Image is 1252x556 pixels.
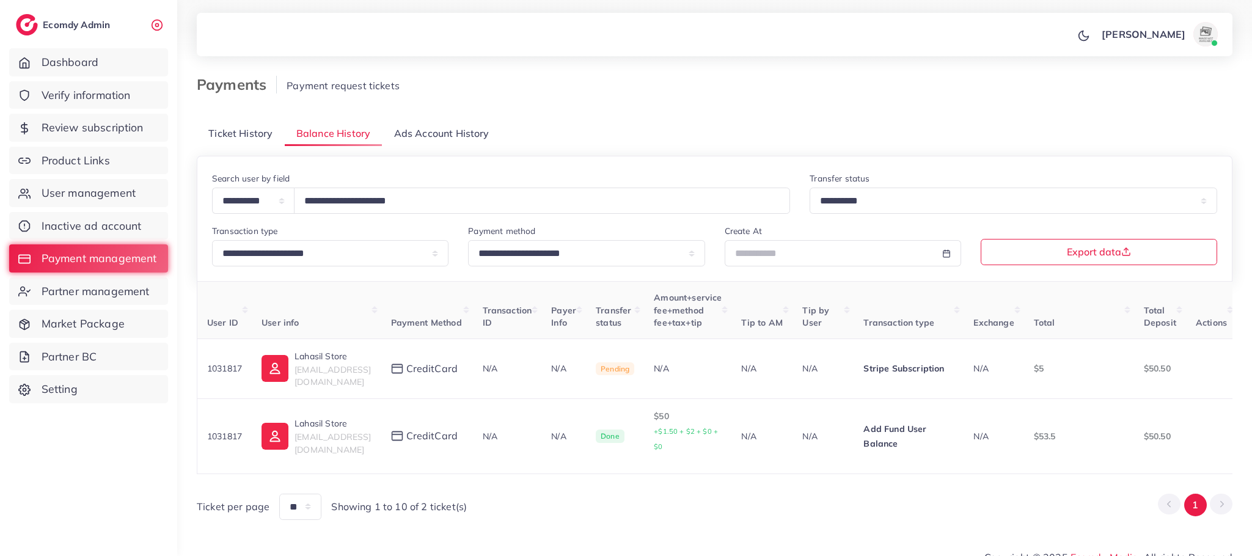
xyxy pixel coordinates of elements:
img: logo [16,14,38,35]
span: Done [596,430,624,443]
span: Pending [596,362,634,376]
span: N/A [973,363,988,374]
a: Product Links [9,147,168,175]
a: Verify information [9,81,168,109]
img: ic-user-info.36bf1079.svg [262,355,288,382]
span: Review subscription [42,120,144,136]
p: $50.50 [1144,429,1176,444]
span: Partner management [42,283,150,299]
a: Dashboard [9,48,168,76]
a: Payment management [9,244,168,273]
span: User management [42,185,136,201]
span: Ads Account History [394,126,489,141]
img: payment [391,364,403,374]
span: Showing 1 to 10 of 2 ticket(s) [331,500,467,514]
p: N/A [551,361,576,376]
span: Exchange [973,317,1014,328]
h3: Payments [197,76,277,93]
p: N/A [741,361,783,376]
span: Dashboard [42,54,98,70]
p: 1031817 [207,361,242,376]
p: N/A [741,429,783,444]
span: Setting [42,381,78,397]
span: Total [1034,317,1055,328]
img: ic-user-info.36bf1079.svg [262,423,288,450]
a: Market Package [9,310,168,338]
button: Export data [981,239,1217,265]
label: Transaction type [212,225,278,237]
p: Stripe Subscription [863,361,954,376]
span: N/A [973,431,988,442]
span: Payment Method [391,317,462,328]
a: Inactive ad account [9,212,168,240]
span: N/A [483,431,497,442]
span: Total Deposit [1144,305,1176,328]
span: Payment request tickets [287,79,400,92]
label: Create At [725,225,762,237]
span: Payment management [42,251,157,266]
small: +$1.50 + $2 + $0 + $0 [654,427,718,451]
span: creditCard [406,429,458,443]
ul: Pagination [1158,494,1232,516]
span: Payer Info [551,305,576,328]
span: Ticket History [208,126,273,141]
p: [PERSON_NAME] [1102,27,1185,42]
img: avatar [1193,22,1218,46]
span: Product Links [42,153,110,169]
span: Actions [1196,317,1227,328]
img: payment [391,431,403,441]
span: N/A [483,363,497,374]
span: Ticket per page [197,500,269,514]
span: [EMAIL_ADDRESS][DOMAIN_NAME] [295,431,371,455]
p: Lahasil Store [295,349,371,364]
span: Tip to AM [741,317,782,328]
span: Transaction type [863,317,934,328]
span: User ID [207,317,238,328]
div: N/A [654,362,722,375]
a: [PERSON_NAME]avatar [1095,22,1223,46]
a: Setting [9,375,168,403]
button: Go to page 1 [1184,494,1207,516]
span: creditCard [406,362,458,376]
label: Transfer status [810,172,869,185]
span: Verify information [42,87,131,103]
span: Amount+service fee+method fee+tax+tip [654,292,722,328]
p: Lahasil Store [295,416,371,431]
p: N/A [551,429,576,444]
p: $50 [654,409,722,454]
span: User info [262,317,299,328]
p: Add Fund User Balance [863,422,954,451]
h2: Ecomdy Admin [43,19,113,31]
p: N/A [802,361,844,376]
p: $50.50 [1144,361,1176,376]
span: Balance History [296,126,370,141]
a: logoEcomdy Admin [16,14,113,35]
a: User management [9,179,168,207]
span: Partner BC [42,349,97,365]
span: Transfer status [596,305,631,328]
p: 1031817 [207,429,242,444]
label: Payment method [468,225,535,237]
a: Partner BC [9,343,168,371]
span: Transaction ID [483,305,532,328]
span: Export data [1067,247,1131,257]
span: Market Package [42,316,125,332]
span: $5 [1034,363,1044,374]
p: N/A [802,429,844,444]
a: Partner management [9,277,168,305]
span: [EMAIL_ADDRESS][DOMAIN_NAME] [295,364,371,387]
label: Search user by field [212,172,290,185]
a: Review subscription [9,114,168,142]
p: $53.5 [1034,429,1124,444]
span: Inactive ad account [42,218,142,234]
span: Tip by User [802,305,829,328]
